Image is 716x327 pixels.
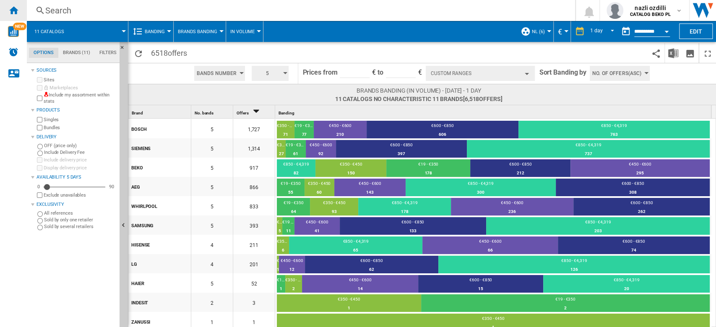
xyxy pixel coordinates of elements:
div: Availability 5 Days [36,174,116,181]
div: 1 [277,285,285,293]
div: INDESIT [131,293,190,311]
md-tab-item: Filters [95,48,121,58]
span: Offers [237,111,248,115]
div: 5 [191,196,233,215]
div: €600 - €850 [367,123,518,130]
div: Offers Sort Descending [235,105,275,118]
span: to [378,68,383,76]
div: 71 [277,130,294,139]
div: €450 - €600 [570,161,710,169]
div: €450 - €600 [302,277,419,285]
div: 52 [233,273,275,293]
div: BOSCH [131,120,190,138]
div: €350 - €450 [277,123,294,130]
div: 262 [573,208,710,216]
span: 11 catalogs [34,29,64,34]
div: 1 [277,304,421,312]
button: Banding [145,21,169,42]
span: 5 [254,66,280,81]
div: €350 - €450 [277,239,289,246]
div: Sort None [130,105,191,118]
div: 3 [233,293,275,312]
md-select: REPORTS.WIZARD.STEPS.REPORT.STEPS.REPORT_OPTIONS.PERIOD: 1 day [589,25,617,39]
div: €450 - €600 [294,219,340,227]
div: 5 [277,227,282,235]
div: 5 [191,158,233,177]
div: 55 [277,188,305,197]
button: In volume [230,21,259,42]
input: Display delivery price [37,192,42,198]
div: 1 day [590,28,603,34]
img: excel-24x24.png [668,48,678,58]
label: Include delivery price [44,157,116,163]
div: €19 - €350 [277,181,305,188]
div: €19 - €350 [294,123,314,130]
button: No. of offers(Asc) [590,66,650,81]
div: Products [36,107,116,114]
div: 2 [191,293,233,312]
div: 93 [310,208,358,216]
div: €450 - €600 [314,123,366,130]
div: 866 [233,177,275,196]
div: HAIER [131,274,190,292]
span: Brands Banding [178,29,217,34]
span: offers [168,49,187,57]
button: Maximize [699,43,716,63]
div: 61 [286,150,306,158]
div: Sources [36,67,116,74]
div: 60 [305,188,335,197]
div: €350 - €450 [277,316,710,323]
div: Brand Sort None [130,105,191,118]
div: €350 - €450 [277,258,279,265]
div: 150 [315,169,386,177]
div: €850 - €4,319 [289,239,422,246]
button: Share this bookmark with others [648,43,664,63]
div: Sort None [193,105,233,118]
input: Sites [37,77,42,83]
span: In volume [230,29,255,34]
div: 1,314 [233,138,275,158]
div: 62 [305,265,438,274]
div: 211 [233,235,275,254]
div: 64 [277,208,310,216]
span: NL (6) [532,29,545,34]
div: €19 - €350 [286,142,306,150]
span: Sort Descending [249,111,263,115]
input: OFF (price only) [37,144,43,149]
md-tab-item: Options [29,48,58,58]
div: 133 [340,227,486,235]
input: Include my assortment within stats [37,93,42,104]
div: €350 - €450 [310,200,358,208]
div: 14 [302,285,419,293]
div: SIEMENS [131,139,190,157]
div: 5 [191,119,233,138]
div: €600 - €850 [556,181,710,188]
span: Banding [279,111,294,115]
div: 27 [277,150,286,158]
div: 5 [248,63,292,83]
div: €600 - €850 [558,239,710,246]
input: Display delivery price [37,165,42,171]
div: Exclusivity [36,201,116,208]
div: Sort Descending [235,105,275,118]
button: 11 catalogs [34,21,73,42]
span: Bands Number [197,66,237,81]
div: Banding [133,21,169,42]
div: Delivery [36,134,116,140]
div: 763 [518,130,710,139]
div: €450 - €600 [306,142,336,150]
div: SAMSUNG [131,216,190,234]
div: NL (6) [521,21,549,42]
span: offers [479,96,500,102]
div: 606 [367,130,518,139]
div: €450 - €600 [422,239,558,246]
div: 212 [470,169,570,177]
img: mysite-not-bg-18x18.png [44,92,49,97]
div: € [558,21,566,42]
div: €850 - €4,319 [543,277,710,285]
span: Brands banding (In volume) - [DATE] - 1 day [335,86,503,95]
div: AEG [131,178,190,195]
div: WHIRLPOOL [131,197,190,215]
input: All references [37,211,43,217]
div: 65 [289,246,422,254]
